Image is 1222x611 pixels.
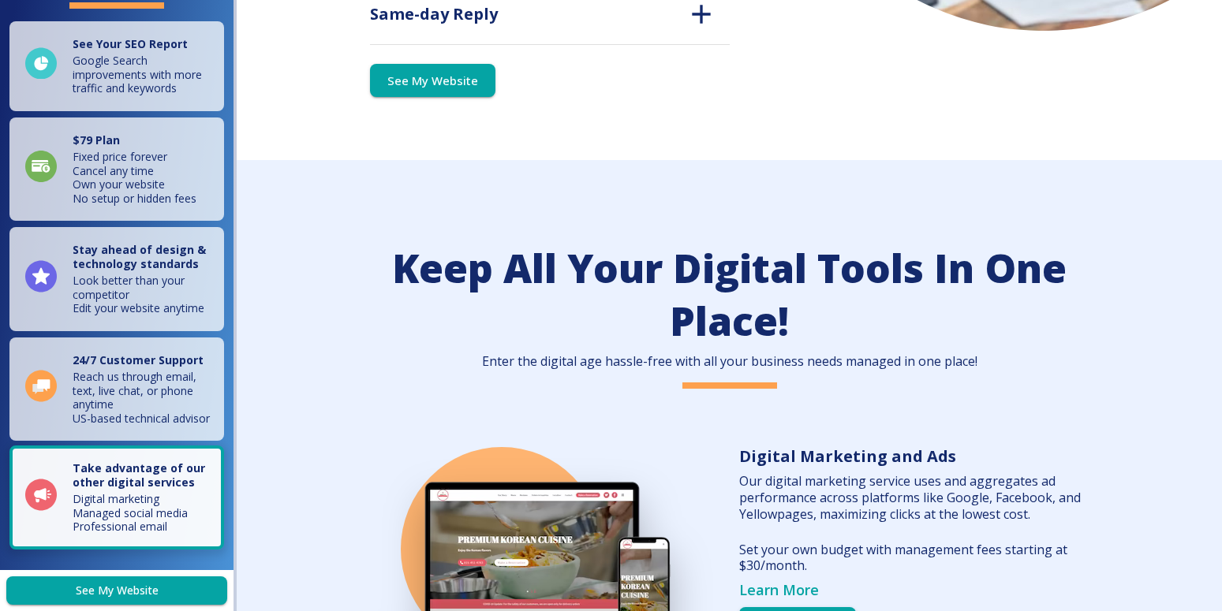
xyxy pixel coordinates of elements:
strong: Stay ahead of design & technology standards [73,242,206,271]
div: Our digital marketing service uses and aggregates ad performance across platforms like Google, Fa... [739,473,1108,522]
a: Take advantage of our other digital servicesDigital marketingManaged social mediaProfessional email [9,445,224,550]
p: Reach us through email, text, live chat, or phone anytime US-based technical advisor [73,370,215,425]
h2: Keep All Your Digital Tools In One Place! [351,242,1108,347]
a: See My Website [6,576,227,605]
strong: See Your SEO Report [73,36,188,51]
strong: $ 79 Plan [73,132,120,147]
a: See Your SEO ReportGoogle Search improvements with more traffic and keywords [9,21,224,111]
h5: Digital Marketing and Ads [739,445,956,467]
p: Look better than your competitor Edit your website anytime [73,274,215,315]
a: $79 PlanFixed price foreverCancel any timeOwn your websiteNo setup or hidden fees [9,117,224,222]
p: Google Search improvements with more traffic and keywords [73,54,215,95]
strong: 24/7 Customer Support [73,352,204,367]
p: Fixed price forever Cancel any time Own your website No setup or hidden fees [73,150,196,205]
p: Digital marketing Managed social media Professional email [73,492,215,534]
strong: Take advantage of our other digital services [73,460,205,490]
a: Stay ahead of design & technology standardsLook better than your competitorEdit your website anytime [9,227,224,331]
a: 24/7 Customer SupportReach us through email, text, live chat, or phone anytimeUS-based technical ... [9,337,224,441]
div: Enter the digital age hassle-free with all your business needs managed in one place! [482,353,977,370]
h5: Same-day Reply [370,3,673,24]
a: See My Website [370,64,495,97]
a: Learn More [739,580,819,599]
div: Set your own budget with management fees starting at $30/month. [739,542,1108,575]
